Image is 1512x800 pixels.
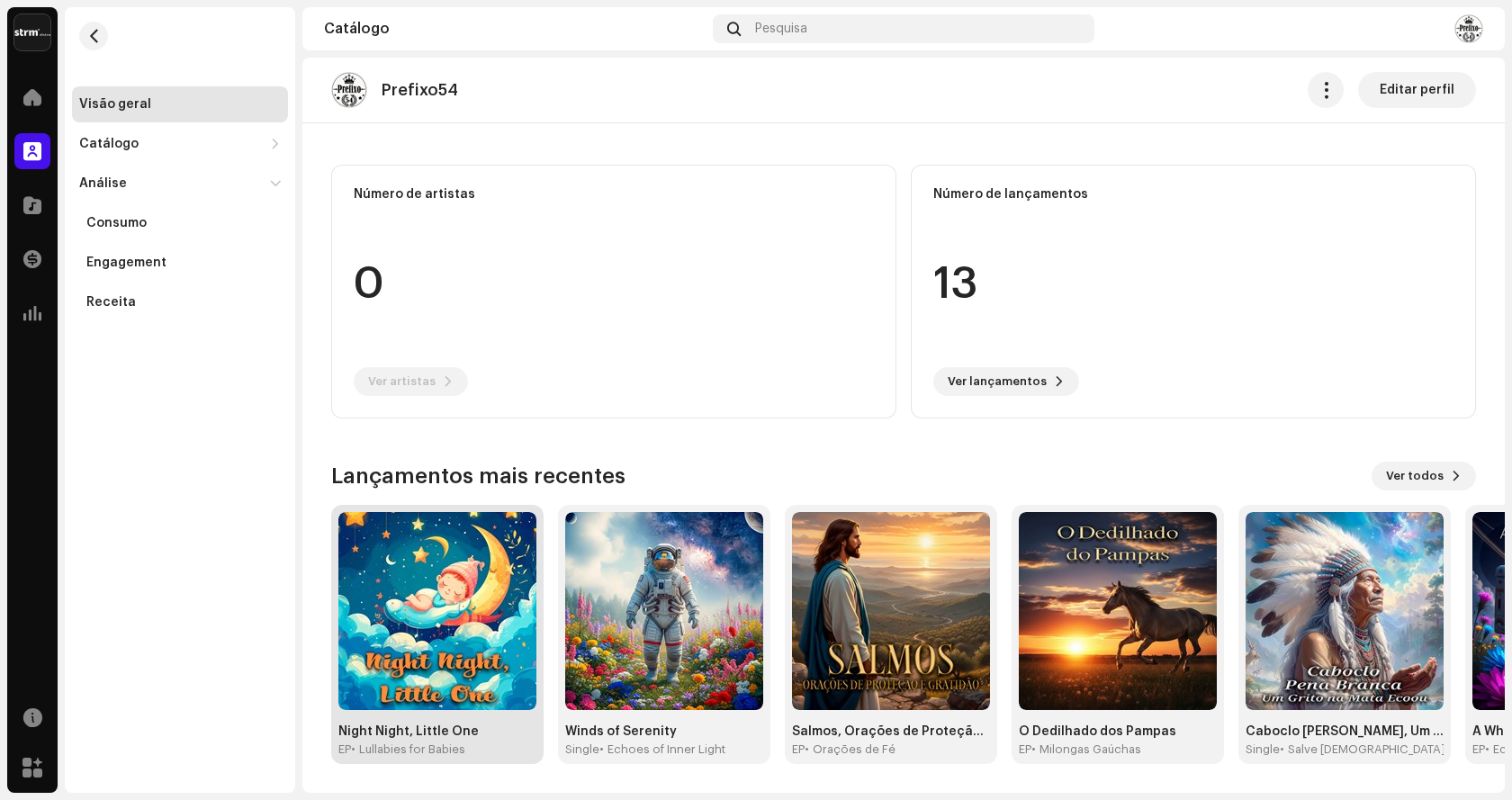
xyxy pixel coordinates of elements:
img: e51fe3cf-89f1-4f4c-b16a-69e8eb878127 [1454,14,1483,43]
div: Consumo [86,216,147,230]
re-m-nav-item: Engagement [72,245,288,281]
img: f68668e8-84da-452a-b34b-ddf3a1ac52c0 [1019,512,1217,710]
div: O Dedilhado dos Pampas [1019,724,1217,739]
div: EP [338,742,351,757]
div: Visão geral [79,97,151,112]
div: • Milongas Gaúchas [1031,742,1141,757]
re-m-nav-dropdown: Análise [72,166,288,320]
button: Ver todos [1372,462,1476,490]
re-m-nav-dropdown: Catálogo [72,126,288,162]
button: Ver lançamentos [933,367,1079,396]
span: Editar perfil [1380,72,1454,108]
button: Editar perfil [1358,72,1476,108]
img: c2552926-c5c5-4fbe-8fcf-72843e8a6963 [565,512,763,710]
div: • Lullabies for Babies [351,742,465,757]
div: Single [1246,742,1280,757]
div: Night Night, Little One [338,724,536,739]
p: Prefixo54 [382,81,458,100]
div: Receita [86,295,136,310]
div: • Salve [DEMOGRAPHIC_DATA] [1280,742,1445,757]
div: EP [1472,742,1485,757]
img: 01ba94b7-d7eb-4f3b-a45a-bdea2497e0a0 [331,72,367,108]
div: Caboclo [PERSON_NAME], Um Grito [PERSON_NAME] Ecoou [1246,724,1444,739]
span: Pesquisa [755,22,807,36]
img: c2cff10d-cc81-471d-bfb4-87167081f73f [1246,512,1444,710]
h3: Lançamentos mais recentes [331,462,625,490]
re-o-card-data: Número de artistas [331,165,896,418]
re-m-nav-item: Consumo [72,205,288,241]
re-o-card-data: Número de lançamentos [911,165,1476,418]
div: Single [565,742,599,757]
div: EP [792,742,805,757]
div: Análise [79,176,127,191]
div: Catálogo [324,22,706,36]
div: • Orações de Fé [805,742,895,757]
span: Ver todos [1386,458,1444,494]
img: 410a8e72-14b7-48e4-957b-fa3fdc760263 [338,512,536,710]
img: 66255e9c-5f62-460a-9bab-ec0fb967766a [792,512,990,710]
re-m-nav-item: Visão geral [72,86,288,122]
div: Winds of Serenity [565,724,763,739]
img: 408b884b-546b-4518-8448-1008f9c76b02 [14,14,50,50]
re-m-nav-item: Receita [72,284,288,320]
div: Salmos, Orações de Proteção e Gratidão [792,724,990,739]
div: EP [1019,742,1031,757]
div: Catálogo [79,137,139,151]
div: • Echoes of Inner Light [599,742,725,757]
div: Engagement [86,256,166,270]
span: Ver lançamentos [948,364,1047,400]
